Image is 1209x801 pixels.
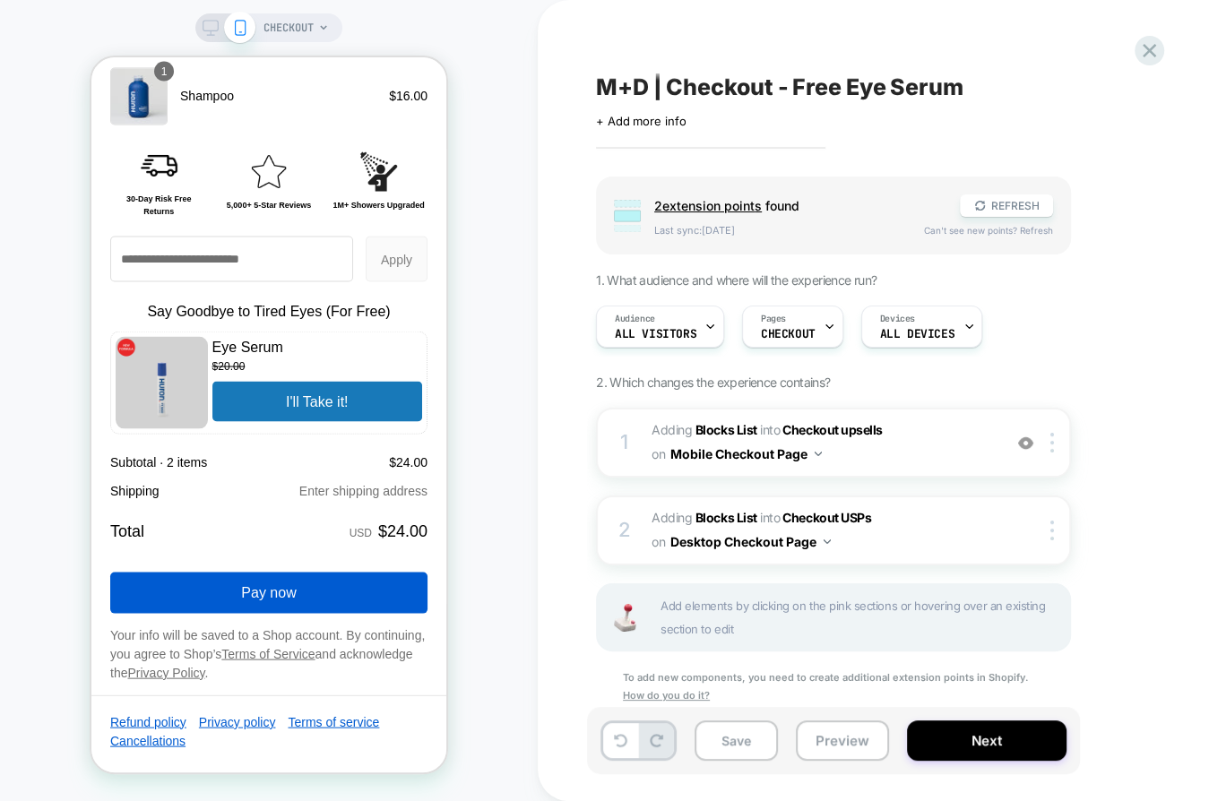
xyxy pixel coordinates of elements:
[263,13,314,42] span: CHECKOUT
[298,29,336,47] span: $16.00
[652,422,757,437] span: Adding
[596,375,830,390] span: 2. Which changes the experience contains?
[258,469,281,481] span: USD
[761,328,816,340] span: CHECKOUT
[607,604,643,632] img: Joystick
[960,194,1053,217] button: REFRESH
[652,510,757,525] span: Adding
[596,114,686,128] span: + Add more info
[654,198,762,213] span: 2 extension point s
[760,422,780,437] span: INTO
[924,225,1053,236] span: Can't see new points? Refresh
[880,328,954,340] span: ALL DEVICES
[121,281,192,297] span: Eye Serum
[19,464,53,482] strong: Total
[1050,433,1054,452] img: close
[242,142,333,151] span: 1M+ Showers Upgraded
[782,510,871,525] span: Checkout USPs
[208,426,336,440] span: Enter shipping address
[19,568,336,624] span: Your info will be saved to a Shop account. By continuing, you agree to Shop’s and acknowledge the .
[108,657,185,671] button: Privacy policy
[596,669,1071,705] div: To add new components, you need to create additional extension points in Shopify.
[824,539,831,544] img: down arrow
[615,328,696,340] span: All Visitors
[654,224,906,237] span: Last sync: [DATE]
[1050,521,1054,540] img: close
[287,461,336,486] strong: $24.00
[56,245,298,261] span: Say Goodbye to Tired Eyes (For Free)
[298,397,336,411] span: $24.00
[196,657,288,671] button: Terms of service
[19,10,76,67] img: Blue shampoo bottle labeled 'Huron Shampoo' with 12 fl oz size
[616,425,634,461] div: 1
[695,422,757,437] b: Blocks List
[670,441,822,467] button: Mobile Checkout Page
[121,323,331,364] button: I'll Take it!
[652,443,665,465] span: on
[815,452,822,456] img: down arrow
[616,512,634,548] div: 2
[782,422,882,437] span: Checkout upsells
[695,510,757,525] b: Blocks List
[760,510,780,525] span: INTO
[654,198,942,213] span: found
[695,720,778,761] button: Save
[89,29,285,47] p: Shampoo
[670,529,831,555] button: Desktop Checkout Page
[19,514,336,556] button: Pay now
[652,530,665,553] span: on
[661,594,1060,641] span: Add elements by clicking on the pink sections or hovering over an existing section to edit
[596,272,877,288] span: 1. What audience and where will the experience run?
[796,720,889,761] button: Preview
[194,336,256,351] span: I'll Take it!
[35,136,100,158] span: 30-Day Risk Free Returns
[121,300,154,316] del: $20.00
[761,313,786,325] span: Pages
[907,720,1067,761] button: Next
[19,657,95,671] button: Refund policy
[615,313,655,325] span: Audience
[19,397,116,411] span: Subtotal · 2 items
[135,142,220,151] span: 5,000+ 5-Star Reviews
[596,73,963,100] span: M+D | Checkout - Free Eye Serum
[19,676,94,690] button: Cancellations
[623,689,710,702] u: How do you do it?
[1018,435,1033,451] img: crossed eye
[70,5,76,22] span: 1
[130,589,223,603] a: Terms of Service
[36,607,113,622] a: Privacy Policy
[19,424,68,443] span: Shipping
[880,313,915,325] span: Devices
